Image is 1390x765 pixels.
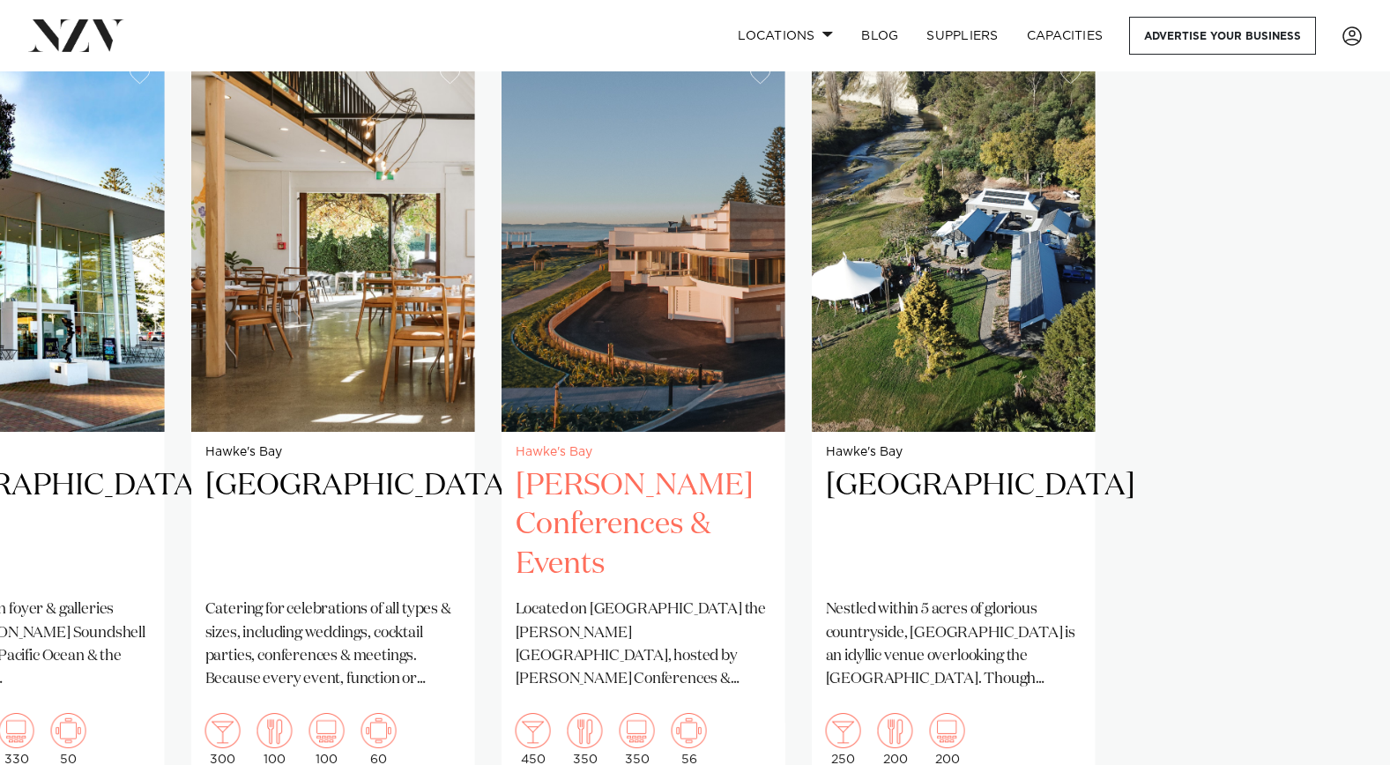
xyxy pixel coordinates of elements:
[205,598,461,691] p: Catering for celebrations of all types & sizes, including weddings, cocktail parties, conferences...
[257,713,293,748] img: dining.png
[826,713,861,748] img: cocktail.png
[205,713,241,748] img: cocktail.png
[930,713,965,748] img: theatre.png
[826,446,1082,459] small: Hawke's Bay
[912,17,1012,55] a: SUPPLIERS
[205,466,461,585] h2: [GEOGRAPHIC_DATA]
[826,466,1082,585] h2: [GEOGRAPHIC_DATA]
[724,17,847,55] a: Locations
[51,713,86,748] img: meeting.png
[620,713,655,748] img: theatre.png
[361,713,397,748] img: meeting.png
[516,446,771,459] small: Hawke's Bay
[1129,17,1316,55] a: Advertise your business
[516,713,551,748] img: cocktail.png
[28,19,124,51] img: nzv-logo.png
[672,713,707,748] img: meeting.png
[309,713,345,748] img: theatre.png
[878,713,913,748] img: dining.png
[516,598,771,691] p: Located on [GEOGRAPHIC_DATA] the [PERSON_NAME][GEOGRAPHIC_DATA], hosted by [PERSON_NAME] Conferen...
[205,446,461,459] small: Hawke's Bay
[516,466,771,585] h2: [PERSON_NAME] Conferences & Events
[847,17,912,55] a: BLOG
[568,713,603,748] img: dining.png
[1013,17,1118,55] a: Capacities
[826,598,1082,691] p: Nestled within 5 acres of glorious countryside, [GEOGRAPHIC_DATA] is an idyllic venue overlooking...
